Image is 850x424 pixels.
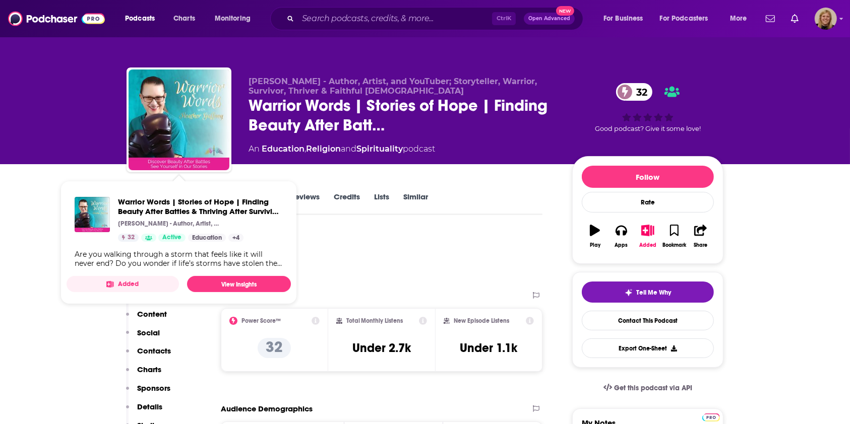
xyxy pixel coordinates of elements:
button: Added [67,276,179,292]
button: Play [582,218,608,254]
p: Content [137,309,167,319]
img: tell me why sparkle [625,289,633,297]
button: open menu [208,11,264,27]
p: [PERSON_NAME] - Author, Artist, and YouTuber; Storyteller, Warrior, Survivor, Thriver & Faithful ... [118,220,219,228]
a: Similar [403,192,428,215]
div: Bookmark [662,242,686,248]
span: Get this podcast via API [614,384,692,392]
div: Rate [582,192,714,213]
img: Podchaser Pro [702,413,720,421]
span: Charts [173,12,195,26]
p: Contacts [137,346,171,356]
h2: Audience Demographics [221,404,313,413]
div: Play [590,242,600,248]
span: Podcasts [125,12,155,26]
a: +4 [228,234,244,242]
span: For Business [603,12,643,26]
span: 32 [128,233,135,243]
a: Pro website [702,412,720,421]
button: open menu [118,11,168,27]
span: Ctrl K [492,12,516,25]
button: Charts [126,365,161,383]
span: Active [162,233,181,243]
div: Added [639,242,656,248]
img: Warrior Words | Stories of Hope | Finding Beauty After Battles & Thriving After Surviving Trauma [75,197,110,232]
a: Credits [334,192,360,215]
div: An podcast [249,143,435,155]
button: Show profile menu [815,8,837,30]
a: Charts [167,11,201,27]
a: Lists [374,192,389,215]
span: 32 [626,83,652,101]
img: Warrior Words | Stories of Hope | Finding Beauty After Battles & Thriving After Surviving Trauma [129,69,229,170]
span: [PERSON_NAME] - Author, Artist, and YouTuber; Storyteller, Warrior, Survivor, Thriver & Faithful ... [249,77,537,96]
span: New [556,6,574,16]
a: Contact This Podcast [582,311,714,330]
button: Share [688,218,714,254]
button: Details [126,402,162,420]
span: For Podcasters [660,12,708,26]
p: Sponsors [137,383,170,393]
img: User Profile [815,8,837,30]
a: Reviews [290,192,320,215]
button: Follow [582,166,714,188]
a: Warrior Words | Stories of Hope | Finding Beauty After Battles & Thriving After Surviving Trauma [118,197,283,216]
span: Logged in as avansolkema [815,8,837,30]
a: Get this podcast via API [595,376,700,400]
a: 32 [118,234,139,242]
div: Apps [615,242,628,248]
div: Are you walking through a storm that feels like it will never end? Do you wonder if life’s storms... [75,250,283,268]
button: Social [126,328,160,346]
div: 32Good podcast? Give it some love! [572,77,723,139]
h2: Total Monthly Listens [346,317,403,324]
a: Show notifications dropdown [762,10,779,27]
button: open menu [723,11,760,27]
a: 32 [616,83,652,101]
a: Show notifications dropdown [787,10,803,27]
button: Export One-Sheet [582,338,714,358]
a: Education [262,144,305,154]
span: Tell Me Why [637,289,672,297]
p: 32 [258,338,291,358]
span: and [341,144,356,154]
a: Religion [306,144,341,154]
p: Details [137,402,162,411]
span: More [730,12,747,26]
button: Contacts [126,346,171,365]
a: View Insights [187,276,291,292]
div: Search podcasts, credits, & more... [280,7,593,30]
button: Added [635,218,661,254]
h3: Under 2.7k [352,340,411,356]
button: Content [126,309,167,328]
p: Social [137,328,160,337]
button: tell me why sparkleTell Me Why [582,281,714,303]
input: Search podcasts, credits, & more... [298,11,492,27]
span: , [305,144,306,154]
div: Share [694,242,707,248]
a: Education [188,234,226,242]
a: Active [158,234,186,242]
button: Bookmark [661,218,687,254]
span: Monitoring [215,12,251,26]
h2: New Episode Listens [454,317,509,324]
span: Good podcast? Give it some love! [595,125,701,132]
span: Open Advanced [528,16,570,21]
h3: Under 1.1k [460,340,518,356]
p: Charts [137,365,161,374]
button: open menu [596,11,656,27]
button: Sponsors [126,383,170,402]
h2: Power Score™ [241,317,281,324]
img: Podchaser - Follow, Share and Rate Podcasts [8,9,105,28]
button: Apps [608,218,634,254]
button: Open AdvancedNew [524,13,575,25]
button: open menu [653,11,723,27]
a: Spirituality [356,144,403,154]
